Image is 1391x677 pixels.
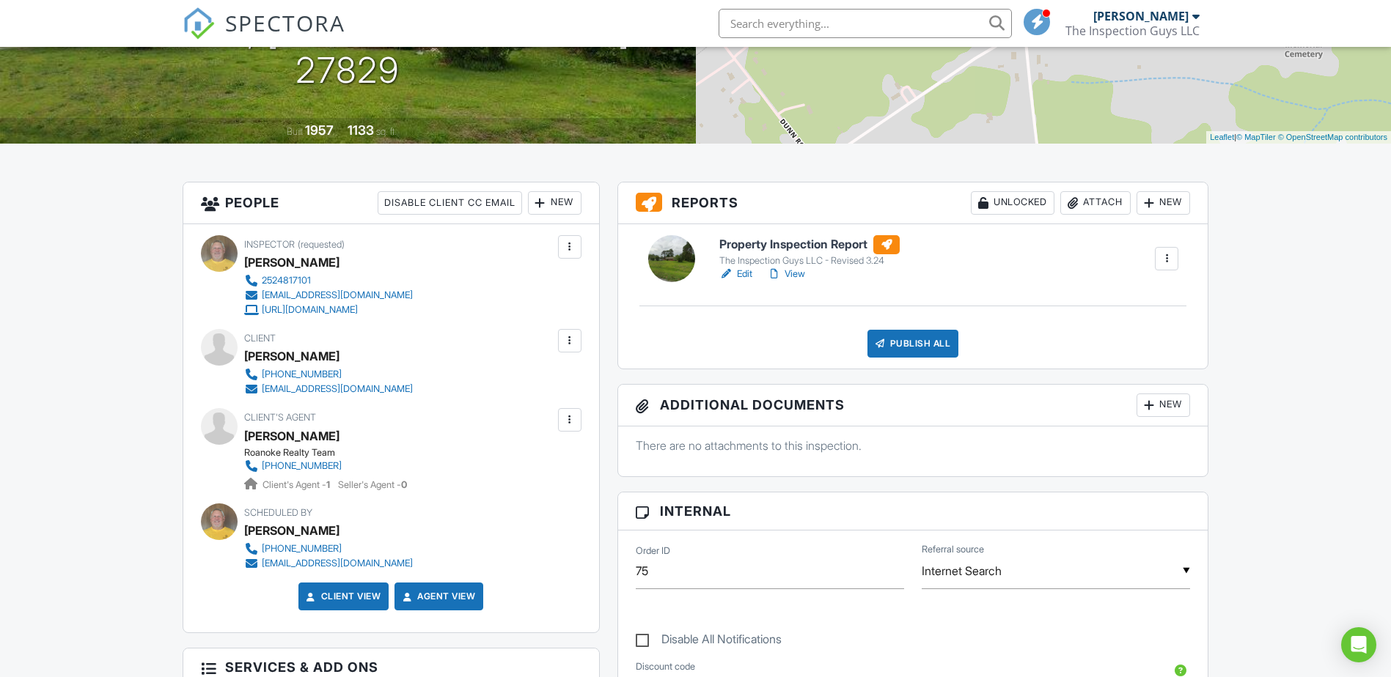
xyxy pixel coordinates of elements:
[244,447,407,459] div: Roanoke Realty Team
[636,660,695,673] label: Discount code
[304,589,381,604] a: Client View
[1093,9,1189,23] div: [PERSON_NAME]
[183,20,345,51] a: SPECTORA
[262,558,413,569] div: [EMAIL_ADDRESS][DOMAIN_NAME]
[263,479,332,490] span: Client's Agent -
[298,239,345,250] span: (requested)
[244,382,413,396] a: [EMAIL_ADDRESS][DOMAIN_NAME]
[719,255,900,267] div: The Inspection Guys LLC - Revised 3.24
[262,369,342,380] div: [PHONE_NUMBER]
[719,9,1012,38] input: Search everything...
[1065,23,1200,38] div: The Inspection Guys LLC
[244,345,340,367] div: [PERSON_NAME]
[1206,131,1391,144] div: |
[719,235,900,254] h6: Property Inspection Report
[338,479,407,490] span: Seller's Agent -
[244,519,340,541] div: [PERSON_NAME]
[719,267,752,281] a: Edit
[262,383,413,395] div: [EMAIL_ADDRESS][DOMAIN_NAME]
[244,459,395,473] a: [PHONE_NUMBER]
[262,289,413,301] div: [EMAIL_ADDRESS][DOMAIN_NAME]
[618,492,1208,530] h3: Internal
[636,544,670,558] label: Order ID
[1236,133,1276,141] a: © MapTiler
[1278,133,1387,141] a: © OpenStreetMap contributors
[262,275,311,286] div: 2524817101
[244,333,276,344] span: Client
[287,126,303,137] span: Built
[1210,133,1234,141] a: Leaflet
[378,191,522,215] div: Disable Client CC Email
[262,304,358,316] div: [URL][DOMAIN_NAME]
[262,460,342,472] div: [PHONE_NUMBER]
[376,126,397,137] span: sq. ft.
[400,589,475,604] a: Agent View
[244,367,413,382] a: [PHONE_NUMBER]
[244,412,316,423] span: Client's Agent
[326,479,330,490] strong: 1
[244,303,413,317] a: [URL][DOMAIN_NAME]
[244,288,413,303] a: [EMAIL_ADDRESS][DOMAIN_NAME]
[262,543,342,555] div: [PHONE_NUMBER]
[1137,393,1190,417] div: New
[244,273,413,288] a: 2524817101
[636,437,1191,454] p: There are no attachments to this inspection.
[767,267,805,281] a: View
[244,251,340,273] div: [PERSON_NAME]
[636,632,782,651] label: Disable All Notifications
[244,507,312,518] span: Scheduled By
[348,122,374,138] div: 1133
[244,556,413,571] a: [EMAIL_ADDRESS][DOMAIN_NAME]
[183,7,215,40] img: The Best Home Inspection Software - Spectora
[922,543,984,556] label: Referral source
[1341,627,1376,662] div: Open Intercom Messenger
[1060,191,1131,215] div: Attach
[618,182,1208,224] h3: Reports
[305,122,334,138] div: 1957
[183,182,599,224] h3: People
[244,541,413,556] a: [PHONE_NUMBER]
[618,385,1208,426] h3: Additional Documents
[867,330,959,358] div: Publish All
[1137,191,1190,215] div: New
[971,191,1054,215] div: Unlocked
[225,7,345,38] span: SPECTORA
[719,235,900,267] a: Property Inspection Report The Inspection Guys LLC - Revised 3.24
[244,239,295,250] span: Inspector
[244,425,340,447] a: [PERSON_NAME]
[528,191,581,215] div: New
[401,479,407,490] strong: 0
